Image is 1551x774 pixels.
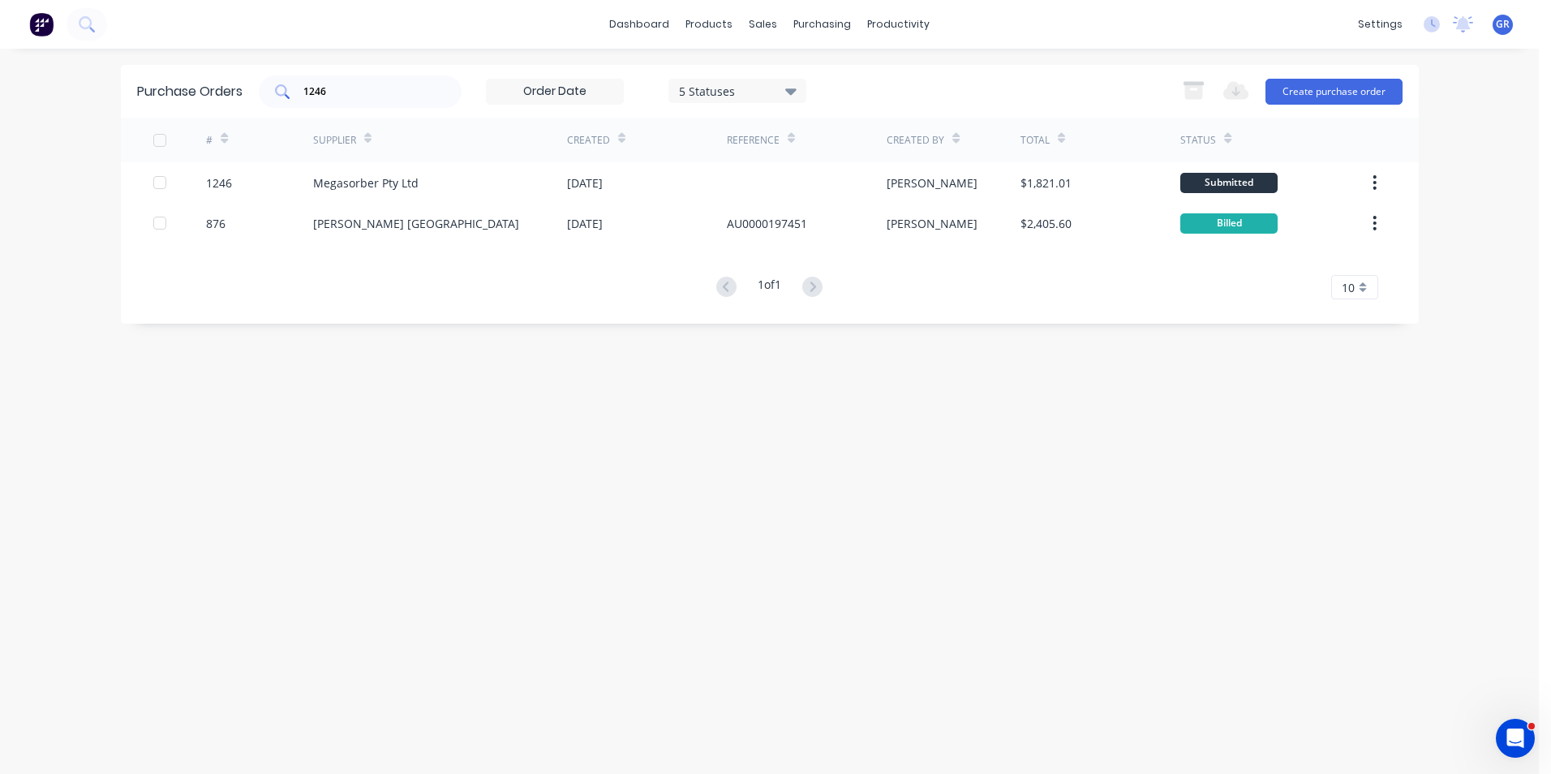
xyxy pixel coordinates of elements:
[487,80,623,104] input: Order Date
[887,174,977,191] div: [PERSON_NAME]
[313,133,356,148] div: Supplier
[313,174,419,191] div: Megasorber Pty Ltd
[677,12,741,37] div: products
[137,82,243,101] div: Purchase Orders
[313,215,519,232] div: [PERSON_NAME] [GEOGRAPHIC_DATA]
[1020,215,1072,232] div: $2,405.60
[887,133,944,148] div: Created By
[1180,213,1278,234] div: Billed
[1342,279,1355,296] span: 10
[567,215,603,232] div: [DATE]
[567,174,603,191] div: [DATE]
[302,84,436,100] input: Search purchase orders...
[758,276,781,299] div: 1 of 1
[1496,17,1510,32] span: GR
[206,133,213,148] div: #
[567,133,610,148] div: Created
[1265,79,1403,105] button: Create purchase order
[601,12,677,37] a: dashboard
[206,215,226,232] div: 876
[859,12,938,37] div: productivity
[727,215,807,232] div: AU0000197451
[1180,133,1216,148] div: Status
[1020,174,1072,191] div: $1,821.01
[1350,12,1411,37] div: settings
[1496,719,1535,758] iframe: Intercom live chat
[206,174,232,191] div: 1246
[741,12,785,37] div: sales
[785,12,859,37] div: purchasing
[29,12,54,37] img: Factory
[1020,133,1050,148] div: Total
[679,82,795,99] div: 5 Statuses
[1180,173,1278,193] div: Submitted
[727,133,780,148] div: Reference
[887,215,977,232] div: [PERSON_NAME]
